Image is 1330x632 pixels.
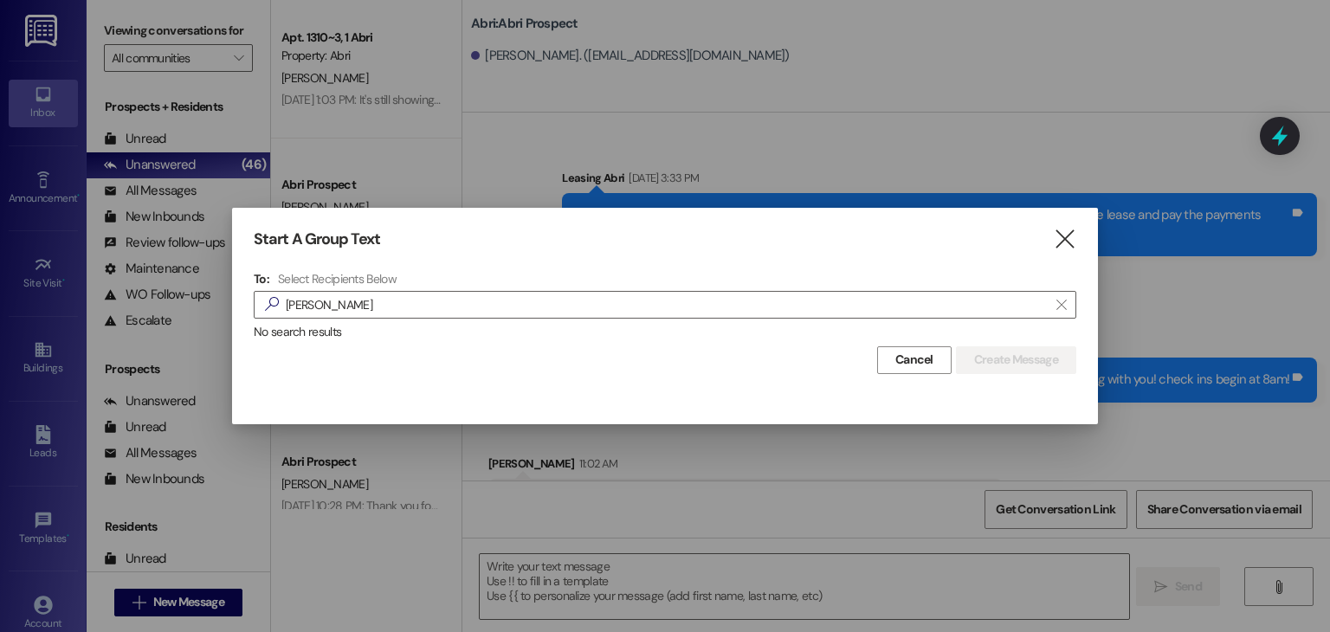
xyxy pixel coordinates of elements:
div: No search results [254,323,1076,341]
h3: Start A Group Text [254,229,380,249]
button: Create Message [956,346,1076,374]
input: Search for any contact or apartment [286,293,1048,317]
h3: To: [254,271,269,287]
i:  [1053,230,1076,248]
i:  [1056,298,1066,312]
h4: Select Recipients Below [278,271,397,287]
button: Clear text [1048,292,1075,318]
span: Create Message [974,351,1058,369]
i:  [258,295,286,313]
span: Cancel [895,351,933,369]
button: Cancel [877,346,952,374]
